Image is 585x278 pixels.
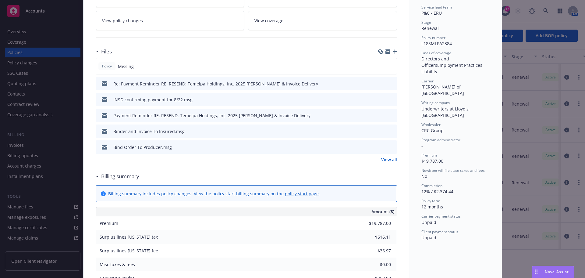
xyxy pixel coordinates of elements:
[355,233,395,242] input: 0.00
[545,269,569,274] span: Nova Assist
[421,173,427,179] span: No
[421,168,485,173] span: Newfront will file state taxes and fees
[285,191,319,197] a: policy start page
[355,260,395,269] input: 0.00
[355,219,395,228] input: 0.00
[113,81,318,87] div: Re: Payment Reminder RE: RESEND: Temelpa Holdings, Inc. 2025 [PERSON_NAME] & Invoice Delivery
[389,128,395,135] button: preview file
[421,20,431,25] span: Stage
[421,25,439,31] span: Renewal
[248,11,397,30] a: View coverage
[100,262,135,267] span: Misc taxes & fees
[381,156,397,163] a: View all
[421,62,484,74] span: Employment Practices Liability
[421,189,453,194] span: 12% / $2,374.44
[101,48,112,56] h3: Files
[113,96,193,103] div: INSD confirming payment for 8/22.msg
[102,17,143,24] span: View policy changes
[100,220,118,226] span: Premium
[421,78,434,84] span: Carrier
[421,10,442,16] span: P&C - ERU
[100,234,158,240] span: Surplus lines [US_STATE] tax
[421,183,442,188] span: Commission
[421,235,436,240] span: Unpaid
[532,266,574,278] button: Nova Assist
[254,17,283,24] span: View coverage
[421,153,437,158] span: Premium
[113,128,185,135] div: Binder and Invoice To Insured.msg
[421,35,445,40] span: Policy number
[101,63,113,69] span: Policy
[355,246,395,255] input: 0.00
[421,219,436,225] span: Unpaid
[421,137,460,143] span: Program administrator
[421,158,443,164] span: $19,787.00
[118,63,134,70] span: Missing
[421,229,458,234] span: Client payment status
[96,11,245,30] a: View policy changes
[379,144,384,150] button: download file
[379,128,384,135] button: download file
[421,128,444,133] span: CRC Group
[421,122,441,127] span: Wholesaler
[532,266,540,278] div: Drag to move
[389,144,395,150] button: preview file
[421,106,471,118] span: Underwriters at Lloyd's, [GEOGRAPHIC_DATA]
[379,81,384,87] button: download file
[101,172,139,180] h3: Billing summary
[421,214,461,219] span: Carrier payment status
[113,144,172,150] div: Bind Order To Producer.msg
[113,112,310,119] div: Payment Reminder RE: RESEND: Temelpa Holdings, Inc. 2025 [PERSON_NAME] & Invoice Delivery
[371,208,394,215] span: Amount ($)
[96,48,112,56] div: Files
[389,112,395,119] button: preview file
[421,5,452,10] span: Service lead team
[100,248,158,254] span: Surplus lines [US_STATE] fee
[421,41,452,46] span: L18SMLPA2384
[421,100,450,105] span: Writing company
[421,50,451,56] span: Lines of coverage
[379,112,384,119] button: download file
[421,56,450,68] span: Directors and Officers
[421,84,464,96] span: [PERSON_NAME] of [GEOGRAPHIC_DATA]
[96,172,139,180] div: Billing summary
[379,96,384,103] button: download file
[389,81,395,87] button: preview file
[421,198,440,204] span: Policy term
[421,204,443,210] span: 12 months
[389,96,395,103] button: preview file
[108,190,320,197] div: Billing summary includes policy changes. View the policy start billing summary on the .
[421,143,423,149] span: -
